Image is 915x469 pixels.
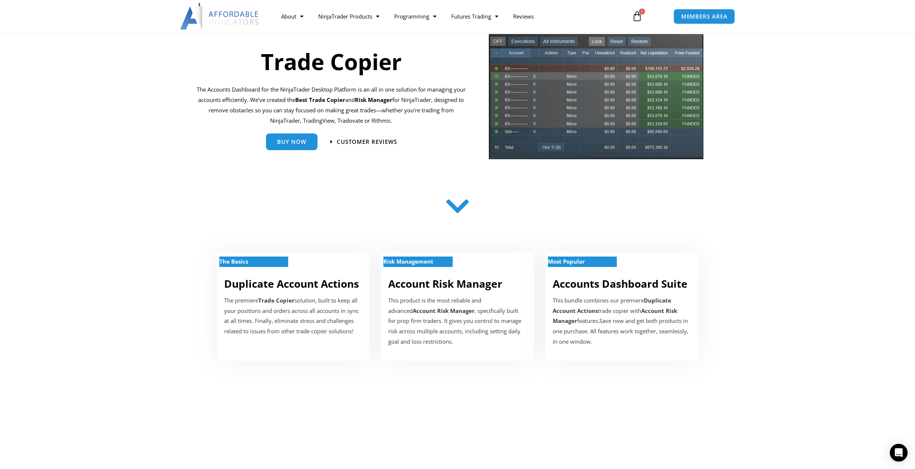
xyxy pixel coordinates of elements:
a: NinjaTrader Products [311,8,387,25]
a: Buy Now [266,133,317,150]
p: The Accounts Dashboard for the NinjaTrader Desktop Platform is an all in one solution for managin... [196,85,466,126]
strong: Most Popular [548,258,585,265]
p: The premiere solution, built to keep all your positions and orders across all accounts in sync at... [224,295,362,337]
strong: Risk Manager [355,96,392,103]
a: MEMBERS AREA [673,9,735,24]
b: Best Trade Copier [295,96,345,103]
iframe: Customer reviews powered by Trustpilot [230,394,685,446]
span: MEMBERS AREA [681,14,728,19]
a: Duplicate Account Actions [224,277,359,291]
a: Programming [387,8,444,25]
a: Account Risk Manager [388,277,502,291]
img: tradecopier | Affordable Indicators – NinjaTrader [488,33,704,165]
span: 0 [639,9,645,14]
strong: The Basics [219,258,248,265]
a: 0 [621,6,653,27]
a: Customer Reviews [330,139,397,145]
a: Accounts Dashboard Suite [553,277,688,291]
b: . [598,317,599,324]
a: About [274,8,311,25]
a: Futures Trading [444,8,506,25]
h1: Trade Copier [196,46,466,77]
strong: Trade Copier [258,297,295,304]
b: Duplicate Account Actions [553,297,671,314]
div: Open Intercom Messenger [890,444,908,462]
nav: Menu [274,8,623,25]
b: Account Risk Manager [553,307,677,325]
strong: Risk Management [383,258,433,265]
img: LogoAI | Affordable Indicators – NinjaTrader [180,3,260,30]
span: Buy Now [277,139,306,145]
strong: Account Risk Manager [413,307,475,314]
span: Customer Reviews [337,139,397,145]
a: Reviews [506,8,541,25]
p: This product is the most reliable and advanced , specifically built for prop firm traders. It giv... [388,295,526,347]
div: This bundle combines our premiere trade copier with features Save now and get both products in on... [553,295,691,347]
